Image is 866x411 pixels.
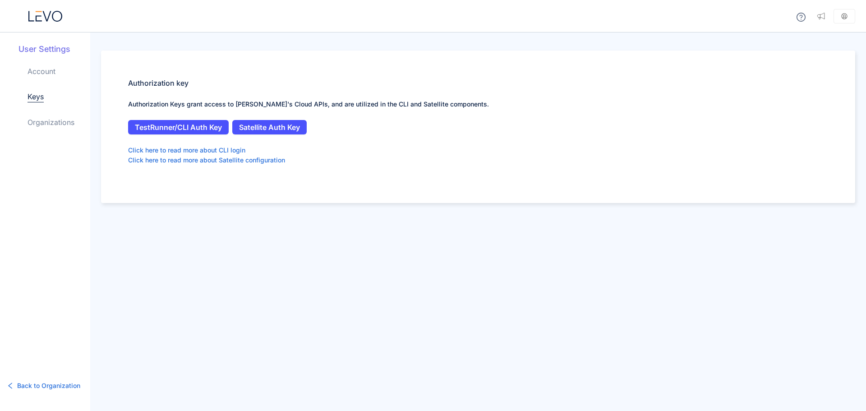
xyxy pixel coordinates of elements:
span: Back to Organization [17,381,80,391]
a: Keys [28,91,44,102]
a: Account [28,66,55,77]
h5: User Settings [18,43,90,55]
span: TestRunner/CLI Auth Key [135,123,222,131]
span: Satellite Auth Key [239,123,300,131]
a: Organizations [28,117,74,128]
a: Click here to read more about CLI login [128,145,245,155]
button: TestRunner/CLI Auth Key [128,120,229,134]
button: Satellite Auth Key [232,120,307,134]
a: Click here to read more about Satellite configuration [128,155,285,165]
p: Authorization Keys grant access to [PERSON_NAME]'s Cloud APIs, and are utilized in the CLI and Sa... [128,99,828,109]
h5: Authorization key [128,78,828,88]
